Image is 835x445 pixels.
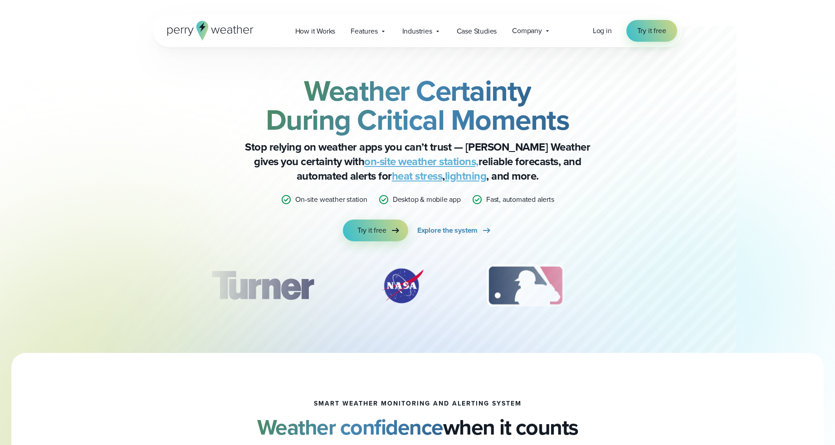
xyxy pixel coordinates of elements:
[198,263,327,308] img: Turner-Construction_1.svg
[295,26,336,37] span: How it Works
[512,25,542,36] span: Company
[343,220,408,241] a: Try it free
[637,25,666,36] span: Try it free
[486,194,554,205] p: Fast, automated alerts
[371,263,434,308] img: NASA.svg
[617,263,689,308] div: 4 of 12
[351,26,377,37] span: Features
[626,20,677,42] a: Try it free
[288,22,343,40] a: How it Works
[457,26,497,37] span: Case Studies
[236,140,599,183] p: Stop relying on weather apps you can’t trust — [PERSON_NAME] Weather gives you certainty with rel...
[371,263,434,308] div: 2 of 12
[257,411,443,443] strong: Weather confidence
[364,153,479,170] a: on-site weather stations,
[257,415,578,440] h2: when it counts
[266,69,570,141] strong: Weather Certainty During Critical Moments
[392,168,443,184] a: heat stress
[295,194,367,205] p: On-site weather station
[417,225,478,236] span: Explore the system
[478,263,573,308] div: 3 of 12
[593,25,612,36] a: Log in
[357,225,386,236] span: Try it free
[417,220,492,241] a: Explore the system
[449,22,505,40] a: Case Studies
[393,194,461,205] p: Desktop & mobile app
[478,263,573,308] img: MLB.svg
[445,168,487,184] a: lightning
[314,400,522,407] h1: smart weather monitoring and alerting system
[198,263,637,313] div: slideshow
[198,263,327,308] div: 1 of 12
[402,26,432,37] span: Industries
[617,263,689,308] img: PGA.svg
